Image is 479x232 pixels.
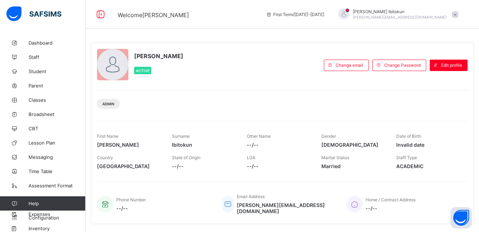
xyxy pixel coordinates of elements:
span: ACADEMIC [396,163,460,169]
span: Edit profile [441,62,462,68]
span: --/-- [247,142,311,148]
span: Marital Status [321,155,349,160]
span: Ibitokun [172,142,236,148]
span: Other Name [247,133,271,139]
span: State of Origin [172,155,200,160]
button: Open asap [450,207,472,228]
span: Staff Type [396,155,417,160]
span: Welcome [PERSON_NAME] [118,11,189,19]
span: LGA [247,155,255,160]
span: Help [29,201,85,206]
span: Invalid date [396,142,460,148]
span: Admin [102,102,114,106]
span: Student [29,69,86,74]
span: [PERSON_NAME][EMAIL_ADDRESS][DOMAIN_NAME] [237,202,336,214]
span: Active [136,69,149,73]
span: Classes [29,97,86,103]
span: --/-- [247,163,311,169]
span: Email Address [237,194,265,199]
span: CBT [29,126,86,131]
span: Parent [29,83,86,89]
span: [GEOGRAPHIC_DATA] [97,163,161,169]
span: --/-- [172,163,236,169]
span: Dashboard [29,40,86,46]
span: Gender [321,133,336,139]
span: Married [321,163,386,169]
span: Time Table [29,168,86,174]
img: safsims [6,6,61,21]
span: [PERSON_NAME] Ibitokun [353,9,447,14]
span: --/-- [366,205,416,211]
span: Change Password [384,62,421,68]
span: Home / Contract Address [366,197,416,202]
span: Phone Number [116,197,146,202]
span: [PERSON_NAME] [134,52,183,60]
span: First Name [97,133,118,139]
span: Lesson Plan [29,140,86,146]
span: [DEMOGRAPHIC_DATA] [321,142,386,148]
div: OlufemiIbitokun [331,9,462,20]
span: [PERSON_NAME][EMAIL_ADDRESS][DOMAIN_NAME] [353,15,447,19]
span: --/-- [116,205,146,211]
span: Date of Birth [396,133,421,139]
span: Country [97,155,113,160]
span: Surname [172,133,190,139]
span: Messaging [29,154,86,160]
span: Configuration [29,215,85,221]
span: [PERSON_NAME] [97,142,161,148]
span: Broadsheet [29,111,86,117]
span: Inventory [29,226,86,231]
span: Staff [29,54,86,60]
span: Assessment Format [29,183,86,188]
span: session/term information [266,12,324,17]
span: Change email [336,62,363,68]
